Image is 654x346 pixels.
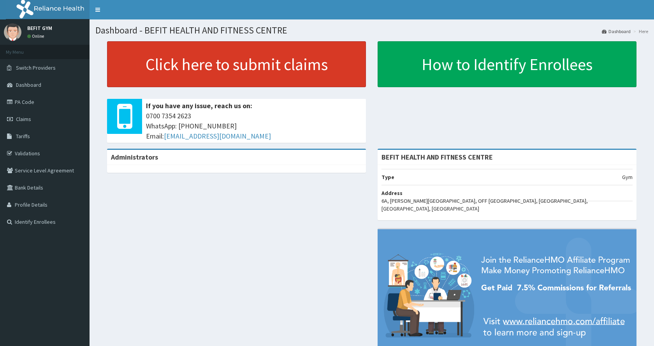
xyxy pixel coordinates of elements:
[378,41,636,87] a: How to Identify Enrollees
[111,153,158,162] b: Administrators
[27,25,52,31] p: BEFIT GYM
[16,64,56,71] span: Switch Providers
[16,116,31,123] span: Claims
[107,41,366,87] a: Click here to submit claims
[4,23,21,41] img: User Image
[95,25,648,35] h1: Dashboard - BEFIT HEALTH AND FITNESS CENTRE
[146,111,362,141] span: 0700 7354 2623 WhatsApp: [PHONE_NUMBER] Email:
[631,28,648,35] li: Here
[27,33,46,39] a: Online
[16,81,41,88] span: Dashboard
[146,101,252,110] b: If you have any issue, reach us on:
[381,190,403,197] b: Address
[16,133,30,140] span: Tariffs
[622,173,633,181] p: Gym
[381,174,394,181] b: Type
[381,153,493,162] strong: BEFIT HEALTH AND FITNESS CENTRE
[602,28,631,35] a: Dashboard
[381,197,633,213] p: 6A, [PERSON_NAME][GEOGRAPHIC_DATA], OFF [GEOGRAPHIC_DATA], [GEOGRAPHIC_DATA], [GEOGRAPHIC_DATA], ...
[164,132,271,141] a: [EMAIL_ADDRESS][DOMAIN_NAME]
